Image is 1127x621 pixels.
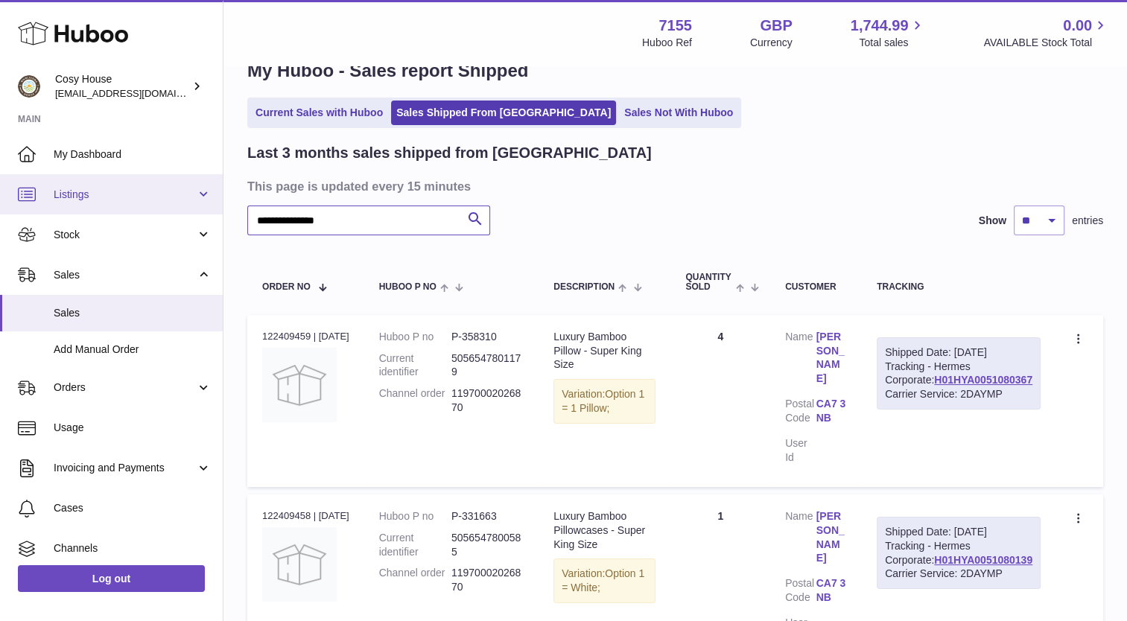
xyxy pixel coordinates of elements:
div: 122409459 | [DATE] [262,330,349,343]
h3: This page is updated every 15 minutes [247,178,1099,194]
dt: Channel order [379,386,451,415]
div: Variation: [553,379,655,424]
span: Listings [54,188,196,202]
span: 0.00 [1063,16,1092,36]
a: H01HYA0051080139 [934,554,1032,566]
dd: 5056547801179 [451,351,524,380]
strong: GBP [760,16,792,36]
dt: Huboo P no [379,509,451,523]
dt: Current identifier [379,351,451,380]
dt: Channel order [379,566,451,594]
div: Shipped Date: [DATE] [885,525,1032,539]
div: Luxury Bamboo Pillowcases - Super King Size [553,509,655,552]
span: Invoicing and Payments [54,461,196,475]
dt: Huboo P no [379,330,451,344]
strong: 7155 [658,16,692,36]
span: 1,744.99 [851,16,909,36]
div: Luxury Bamboo Pillow - Super King Size [553,330,655,372]
span: Stock [54,228,196,242]
span: Channels [54,541,212,555]
span: Orders [54,380,196,395]
a: [PERSON_NAME] [816,509,847,566]
td: 4 [670,315,770,487]
span: [EMAIL_ADDRESS][DOMAIN_NAME] [55,87,219,99]
div: Tracking - Hermes Corporate: [877,337,1041,410]
dd: P-358310 [451,330,524,344]
div: Currency [750,36,793,50]
img: no-photo.jpg [262,348,337,422]
div: Shipped Date: [DATE] [885,345,1032,360]
span: Sales [54,268,196,282]
span: Sales [54,306,212,320]
a: Current Sales with Huboo [250,101,388,125]
a: Sales Shipped From [GEOGRAPHIC_DATA] [391,101,616,125]
div: Tracking [877,282,1041,292]
div: 122409458 | [DATE] [262,509,349,523]
span: entries [1072,214,1103,228]
dt: Current identifier [379,531,451,559]
dt: User Id [785,436,816,465]
span: Usage [54,421,212,435]
span: Cases [54,501,212,515]
h2: Last 3 months sales shipped from [GEOGRAPHIC_DATA] [247,143,652,163]
span: Description [553,282,615,292]
span: Order No [262,282,311,292]
a: 0.00 AVAILABLE Stock Total [983,16,1109,50]
h1: My Huboo - Sales report Shipped [247,59,1103,83]
dt: Postal Code [785,397,816,429]
div: Customer [785,282,847,292]
dd: 11970002026870 [451,386,524,415]
div: Carrier Service: 2DAYMP [885,567,1032,581]
div: Variation: [553,558,655,603]
a: Log out [18,565,205,592]
div: Cosy House [55,72,189,101]
a: CA7 3NB [816,397,847,425]
a: Sales Not With Huboo [619,101,738,125]
span: Quantity Sold [685,273,731,292]
a: [PERSON_NAME] [816,330,847,386]
dt: Name [785,330,816,390]
span: Total sales [859,36,925,50]
a: 1,744.99 Total sales [851,16,926,50]
dd: P-331663 [451,509,524,523]
dd: 5056547800585 [451,531,524,559]
span: AVAILABLE Stock Total [983,36,1109,50]
span: Huboo P no [379,282,436,292]
img: info@wholesomegoods.com [18,75,40,98]
a: H01HYA0051080367 [934,374,1032,386]
dt: Name [785,509,816,570]
img: no-photo.jpg [262,527,337,602]
div: Huboo Ref [642,36,692,50]
dt: Postal Code [785,576,816,608]
dd: 11970002026870 [451,566,524,594]
span: My Dashboard [54,147,212,162]
div: Tracking - Hermes Corporate: [877,517,1041,590]
span: Add Manual Order [54,343,212,357]
a: CA7 3NB [816,576,847,605]
div: Carrier Service: 2DAYMP [885,387,1032,401]
label: Show [979,214,1006,228]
